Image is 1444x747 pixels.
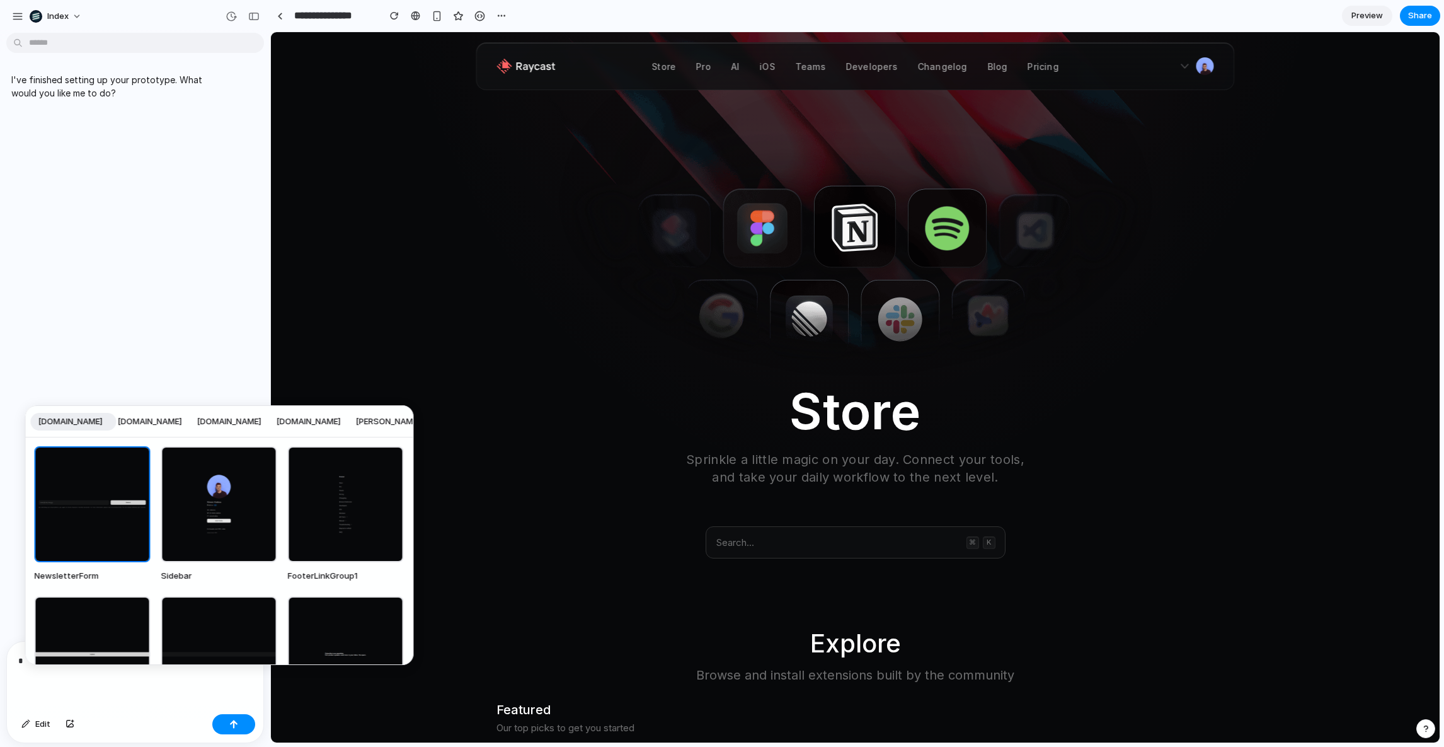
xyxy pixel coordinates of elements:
div: Input component from www.raycast.com library [156,591,283,738]
h1: Store [496,352,673,406]
a: Blog [711,21,742,47]
button: [PERSON_NAME][DOMAIN_NAME] [348,412,492,432]
span: Sidebar [161,570,192,582]
a: Developers [570,21,631,47]
p: Browse and install extensions built by the community [226,636,944,651]
span: FooterLinkGroup1 [288,570,358,582]
h2: Explore [226,597,944,626]
div: Sidebar component from www.raycast.com library [156,441,283,588]
div: Component picker [25,405,414,665]
h3: Featured [226,671,944,685]
button: [DOMAIN_NAME] [110,412,190,432]
a: Changelog [641,21,701,47]
div: NewsletterForm component from www.raycast.com library [30,441,156,588]
div: FooterText component from www.raycast.com library [283,591,410,738]
button: [DOMAIN_NAME] [31,412,110,432]
span: [PERSON_NAME][DOMAIN_NAME] [356,415,484,428]
a: Store [376,21,410,47]
button: [DOMAIN_NAME] [190,412,269,432]
div: Component selection grid [26,437,413,664]
span: [DOMAIN_NAME] [38,415,103,428]
span: [DOMAIN_NAME] [118,415,182,428]
span: NewsletterForm [35,570,99,582]
p: Our top picks to get you started [226,690,944,701]
a: Pro [420,21,445,47]
a: Pricing [752,21,793,47]
a: iOS [484,21,510,47]
button: Search... [435,494,735,526]
a: AI [455,21,473,47]
p: Sprinkle a little magic on your day. Connect your tools, and take your daily workflow to the next... [408,419,761,454]
span: [DOMAIN_NAME] [277,415,341,428]
div: SubmitButton component from www.raycast.com library [30,591,156,738]
button: [DOMAIN_NAME] [269,412,348,432]
img: Avatar [925,25,943,43]
span: [DOMAIN_NAME] [197,415,261,428]
div: Library selection [26,406,413,437]
div: FooterLinkGroup1 component from www.raycast.com library [283,441,410,588]
a: Teams [519,21,559,47]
